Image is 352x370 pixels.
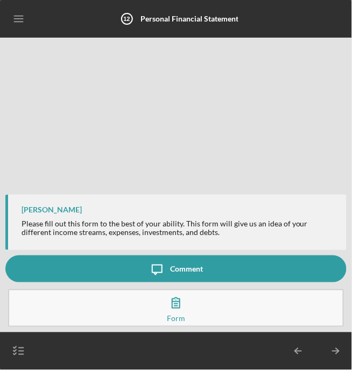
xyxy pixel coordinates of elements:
div: [PERSON_NAME] [22,205,82,214]
b: Personal Financial Statement [140,14,238,23]
button: Comment [5,255,347,282]
div: Form [167,316,185,322]
div: Please fill out this form to the best of your ability. This form will give us an idea of your dif... [22,219,336,237]
tspan: 12 [123,16,130,22]
div: Comment [171,255,203,282]
button: Form [8,289,344,327]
